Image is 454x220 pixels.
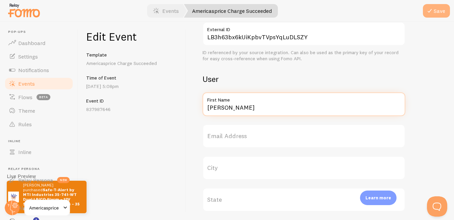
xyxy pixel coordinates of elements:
[4,173,74,187] a: Relay Persona new
[18,67,49,73] span: Notifications
[86,30,178,44] h1: Edit Event
[57,177,70,183] span: new
[18,94,32,101] span: Flows
[202,22,405,34] label: External ID
[4,77,74,90] a: Events
[18,80,35,87] span: Events
[18,149,31,155] span: Inline
[18,121,32,128] span: Rules
[86,98,178,104] h5: Event ID
[37,94,50,100] span: beta
[4,117,74,131] a: Rules
[4,90,74,104] a: Flows beta
[4,50,74,63] a: Settings
[8,139,74,144] span: Inline
[29,204,61,212] span: Americasprice
[86,52,178,58] h5: Template
[18,53,38,60] span: Settings
[202,74,405,84] h2: User
[202,50,405,62] div: ID referenced by your source integration. Can also be used as the primary key of your record for ...
[365,195,391,201] p: Learn more
[202,124,405,148] label: Email Address
[86,60,178,67] p: Americasprice Charge Succeeded
[8,167,74,171] span: Relay Persona
[7,2,41,19] img: fomo-relay-logo-orange.svg
[86,75,178,81] h5: Time of Event
[18,177,53,183] span: Relay Persona
[86,106,178,113] p: 837987646
[86,83,178,90] p: [DATE] 5:08pm
[427,196,447,217] iframe: Help Scout Beacon - Open
[8,30,74,34] span: Pop-ups
[202,156,405,180] label: City
[24,200,70,216] a: Americasprice
[4,104,74,117] a: Theme
[202,188,405,212] label: State
[4,145,74,159] a: Inline
[4,63,74,77] a: Notifications
[18,40,45,46] span: Dashboard
[18,107,35,114] span: Theme
[4,36,74,50] a: Dashboard
[202,92,405,104] label: First Name
[360,191,397,205] div: Learn more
